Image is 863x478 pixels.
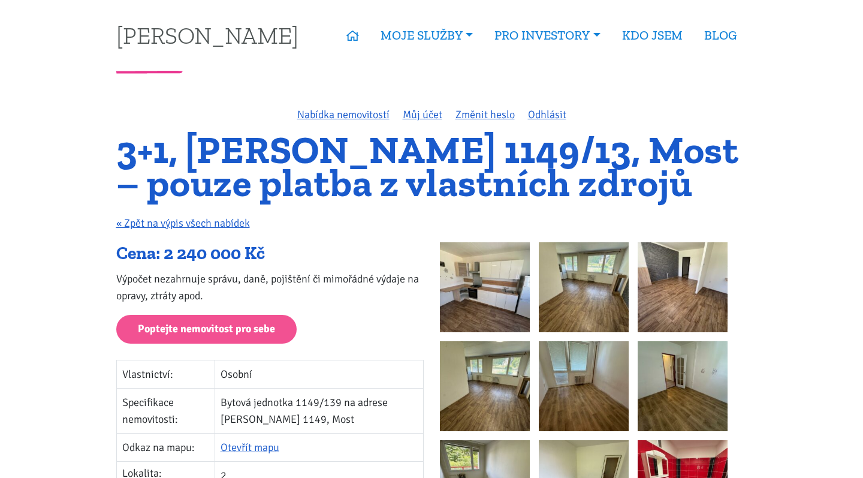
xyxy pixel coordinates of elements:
a: Poptejte nemovitost pro sebe [116,315,297,344]
td: Specifikace nemovitosti: [116,389,215,434]
h1: 3+1, [PERSON_NAME] 1149/13, Most – pouze platba z vlastních zdrojů [116,134,747,199]
a: Změnit heslo [455,108,515,121]
a: Nabídka nemovitostí [297,108,390,121]
a: MOJE SLUŽBY [370,22,484,49]
td: Vlastnictví: [116,360,215,389]
a: Odhlásit [528,108,566,121]
div: Cena: 2 240 000 Kč [116,242,424,265]
p: Výpočet nezahrnuje správu, daně, pojištění či mimořádné výdaje na opravy, ztráty apod. [116,270,424,304]
a: [PERSON_NAME] [116,23,298,47]
a: BLOG [693,22,747,49]
td: Odkaz na mapu: [116,434,215,462]
a: « Zpět na výpis všech nabídek [116,217,250,230]
td: Osobní [215,360,423,389]
td: Bytová jednotka 1149/139 na adrese [PERSON_NAME] 1149, Most [215,389,423,434]
a: Otevřít mapu [221,441,279,454]
a: KDO JSEM [611,22,693,49]
a: PRO INVESTORY [484,22,611,49]
a: Můj účet [403,108,442,121]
